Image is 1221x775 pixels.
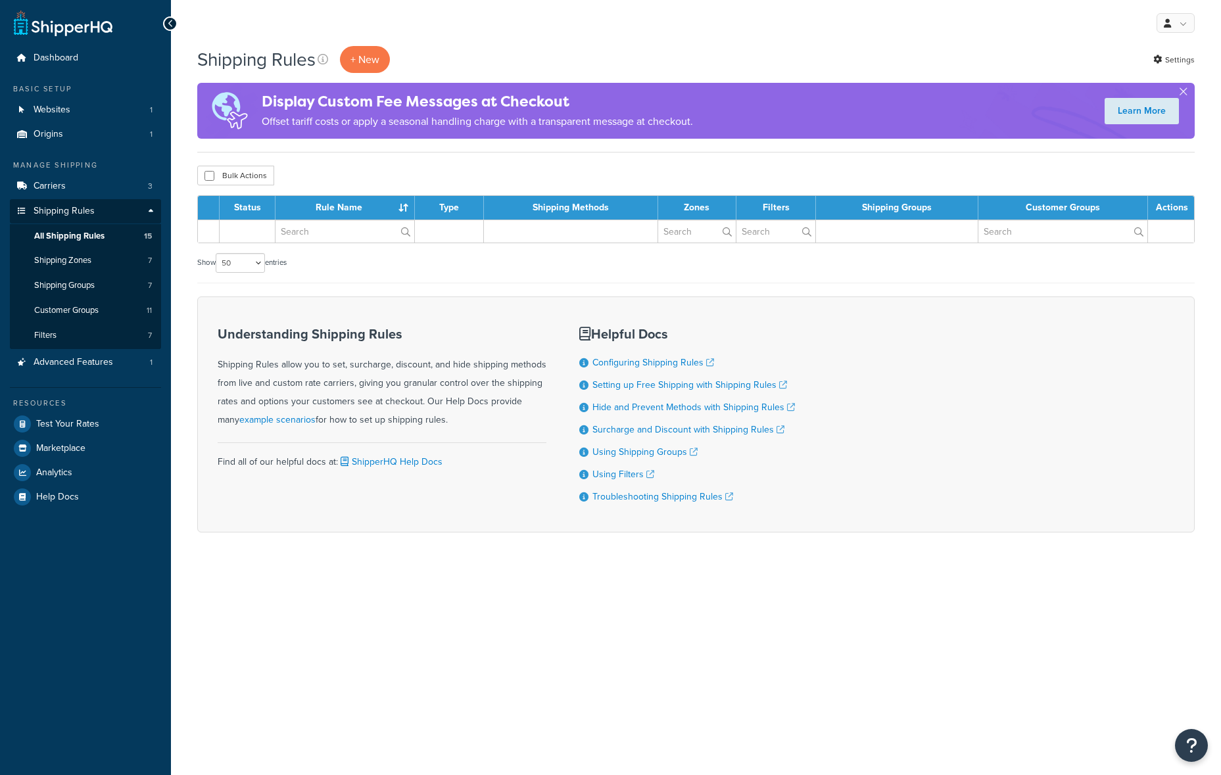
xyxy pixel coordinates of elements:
[150,129,153,140] span: 1
[10,224,161,248] li: All Shipping Rules
[10,122,161,147] li: Origins
[218,327,546,341] h3: Understanding Shipping Rules
[10,224,161,248] a: All Shipping Rules 15
[10,248,161,273] li: Shipping Zones
[10,199,161,223] a: Shipping Rules
[197,47,316,72] h1: Shipping Rules
[34,255,91,266] span: Shipping Zones
[197,253,287,273] label: Show entries
[978,196,1148,220] th: Customer Groups
[1153,51,1195,69] a: Settings
[1175,729,1208,762] button: Open Resource Center
[10,323,161,348] li: Filters
[10,98,161,122] a: Websites 1
[340,46,390,73] p: + New
[1105,98,1179,124] a: Learn More
[36,443,85,454] span: Marketplace
[36,492,79,503] span: Help Docs
[34,231,105,242] span: All Shipping Rules
[148,330,152,341] span: 7
[10,160,161,171] div: Manage Shipping
[216,253,265,273] select: Showentries
[275,220,414,243] input: Search
[34,280,95,291] span: Shipping Groups
[10,350,161,375] li: Advanced Features
[592,378,787,392] a: Setting up Free Shipping with Shipping Rules
[197,166,274,185] button: Bulk Actions
[10,398,161,409] div: Resources
[10,412,161,436] a: Test Your Rates
[14,10,112,36] a: ShipperHQ Home
[10,350,161,375] a: Advanced Features 1
[34,105,70,116] span: Websites
[34,305,99,316] span: Customer Groups
[579,327,795,341] h3: Helpful Docs
[592,423,784,436] a: Surcharge and Discount with Shipping Rules
[816,196,978,220] th: Shipping Groups
[147,305,152,316] span: 11
[34,357,113,368] span: Advanced Features
[658,220,736,243] input: Search
[239,413,316,427] a: example scenarios
[10,98,161,122] li: Websites
[220,196,275,220] th: Status
[34,181,66,192] span: Carriers
[150,105,153,116] span: 1
[10,174,161,199] a: Carriers 3
[148,280,152,291] span: 7
[150,357,153,368] span: 1
[34,129,63,140] span: Origins
[1148,196,1194,220] th: Actions
[10,174,161,199] li: Carriers
[592,467,654,481] a: Using Filters
[34,330,57,341] span: Filters
[658,196,737,220] th: Zones
[144,231,152,242] span: 15
[275,196,415,220] th: Rule Name
[592,445,698,459] a: Using Shipping Groups
[415,196,484,220] th: Type
[736,220,815,243] input: Search
[148,255,152,266] span: 7
[10,83,161,95] div: Basic Setup
[592,356,714,369] a: Configuring Shipping Rules
[10,248,161,273] a: Shipping Zones 7
[10,273,161,298] li: Shipping Groups
[736,196,816,220] th: Filters
[218,442,546,471] div: Find all of our helpful docs at:
[338,455,443,469] a: ShipperHQ Help Docs
[10,46,161,70] a: Dashboard
[10,298,161,323] a: Customer Groups 11
[978,220,1147,243] input: Search
[10,436,161,460] a: Marketplace
[10,122,161,147] a: Origins 1
[10,461,161,484] a: Analytics
[262,91,693,112] h4: Display Custom Fee Messages at Checkout
[34,206,95,217] span: Shipping Rules
[592,490,733,504] a: Troubleshooting Shipping Rules
[592,400,795,414] a: Hide and Prevent Methods with Shipping Rules
[34,53,78,64] span: Dashboard
[10,199,161,349] li: Shipping Rules
[148,181,153,192] span: 3
[218,327,546,429] div: Shipping Rules allow you to set, surcharge, discount, and hide shipping methods from live and cus...
[484,196,658,220] th: Shipping Methods
[36,419,99,430] span: Test Your Rates
[36,467,72,479] span: Analytics
[197,83,262,139] img: duties-banner-06bc72dcb5fe05cb3f9472aba00be2ae8eb53ab6f0d8bb03d382ba314ac3c341.png
[10,485,161,509] a: Help Docs
[10,298,161,323] li: Customer Groups
[10,323,161,348] a: Filters 7
[10,273,161,298] a: Shipping Groups 7
[262,112,693,131] p: Offset tariff costs or apply a seasonal handling charge with a transparent message at checkout.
